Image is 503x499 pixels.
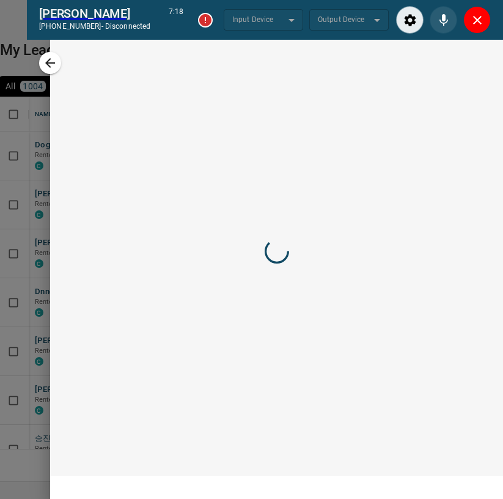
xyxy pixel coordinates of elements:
[39,21,150,32] p: [PHONE_NUMBER] -
[105,22,150,31] span: disconnected
[463,6,491,34] div: Close
[396,6,424,34] div: Audio Settings
[430,6,457,34] div: Mute
[169,6,183,34] p: 7:18
[39,6,150,21] h2: [PERSON_NAME]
